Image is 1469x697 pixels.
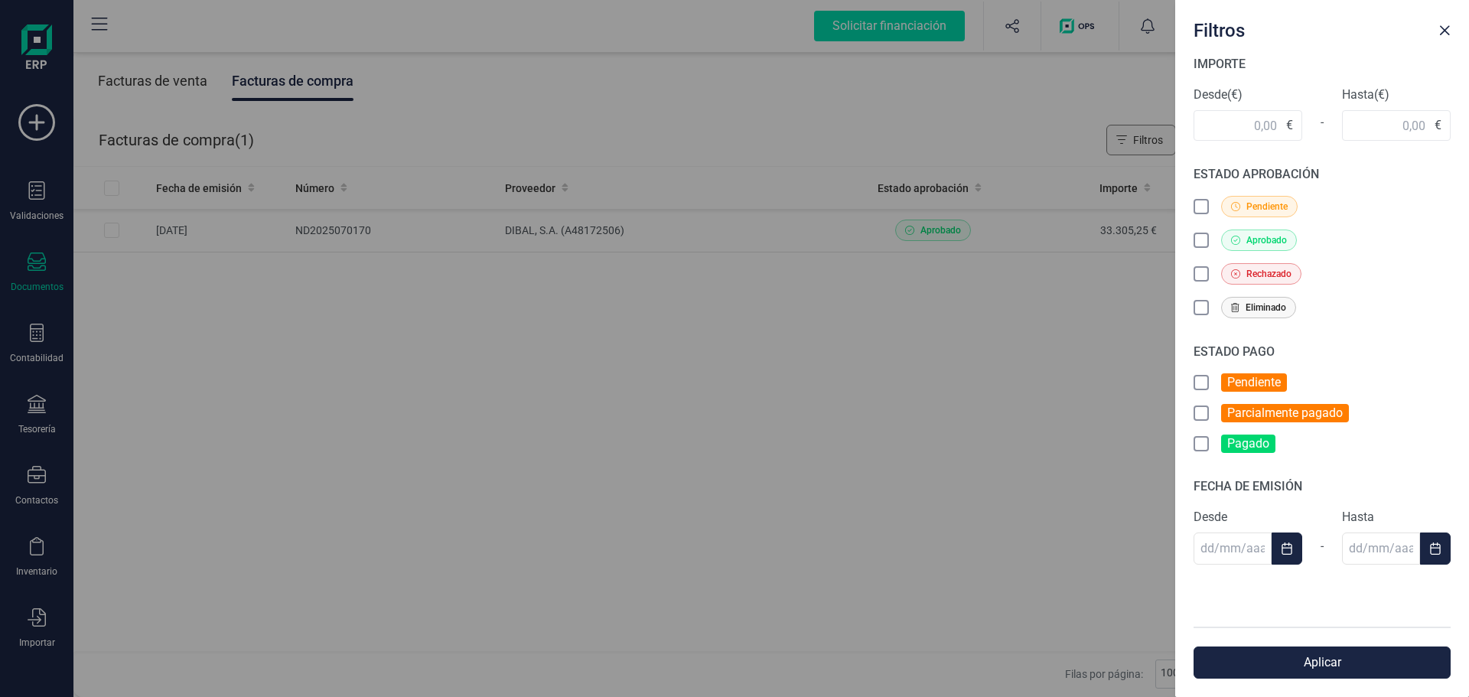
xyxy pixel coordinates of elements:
span: ESTADO APROBACIÓN [1194,167,1319,181]
input: 0,00 [1342,110,1451,141]
label: Desde (€) [1194,86,1302,104]
button: Aplicar [1194,647,1451,679]
div: - [1302,104,1342,141]
label: Desde [1194,508,1302,526]
input: 0,00 [1194,110,1302,141]
button: Choose Date [1420,533,1451,565]
label: Hasta [1342,508,1451,526]
span: IMPORTE [1194,57,1246,71]
label: Pagado [1221,435,1275,453]
label: Pendiente [1221,373,1287,392]
label: Hasta (€) [1342,86,1451,104]
input: dd/mm/aaaa [1194,533,1272,565]
span: € [1286,116,1293,135]
span: Pendiente [1246,200,1288,213]
span: € [1435,116,1441,135]
input: dd/mm/aaaa [1342,533,1420,565]
label: Parcialmente pagado [1221,404,1349,422]
button: Close [1432,18,1457,43]
div: - [1302,528,1342,565]
span: Eliminado [1246,301,1286,314]
div: Filtros [1187,12,1432,43]
span: Aprobado [1246,233,1287,247]
span: Rechazado [1246,267,1291,281]
span: FECHA DE EMISIÓN [1194,479,1302,493]
span: ESTADO PAGO [1194,344,1275,359]
button: Choose Date [1272,533,1302,565]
